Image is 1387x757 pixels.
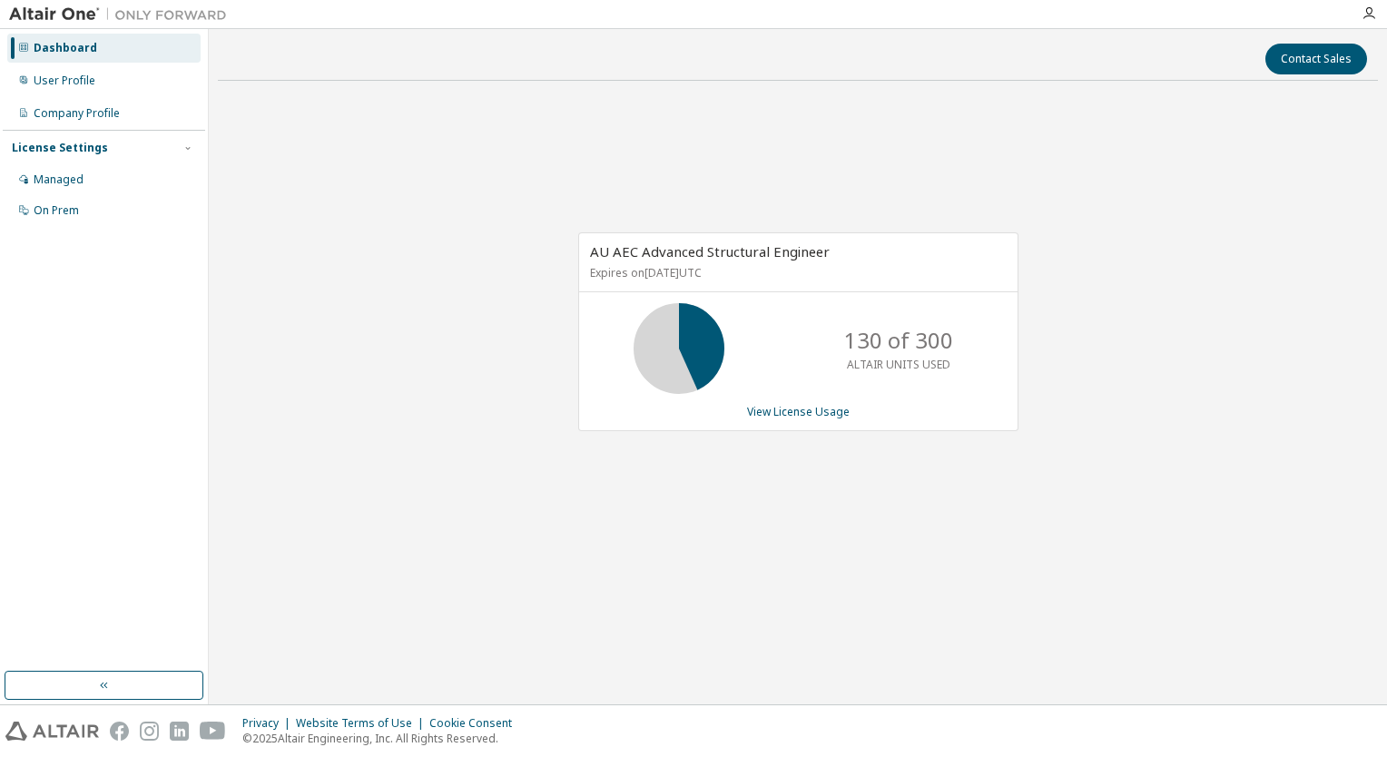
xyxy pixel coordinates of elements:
[747,404,850,419] a: View License Usage
[34,74,95,88] div: User Profile
[590,265,1002,280] p: Expires on [DATE] UTC
[12,141,108,155] div: License Settings
[242,731,523,746] p: © 2025 Altair Engineering, Inc. All Rights Reserved.
[200,722,226,741] img: youtube.svg
[847,357,950,372] p: ALTAIR UNITS USED
[590,242,830,261] span: AU AEC Advanced Structural Engineer
[34,172,84,187] div: Managed
[34,41,97,55] div: Dashboard
[9,5,236,24] img: Altair One
[34,203,79,218] div: On Prem
[296,716,429,731] div: Website Terms of Use
[242,716,296,731] div: Privacy
[170,722,189,741] img: linkedin.svg
[5,722,99,741] img: altair_logo.svg
[34,106,120,121] div: Company Profile
[110,722,129,741] img: facebook.svg
[844,325,953,356] p: 130 of 300
[429,716,523,731] div: Cookie Consent
[1265,44,1367,74] button: Contact Sales
[140,722,159,741] img: instagram.svg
